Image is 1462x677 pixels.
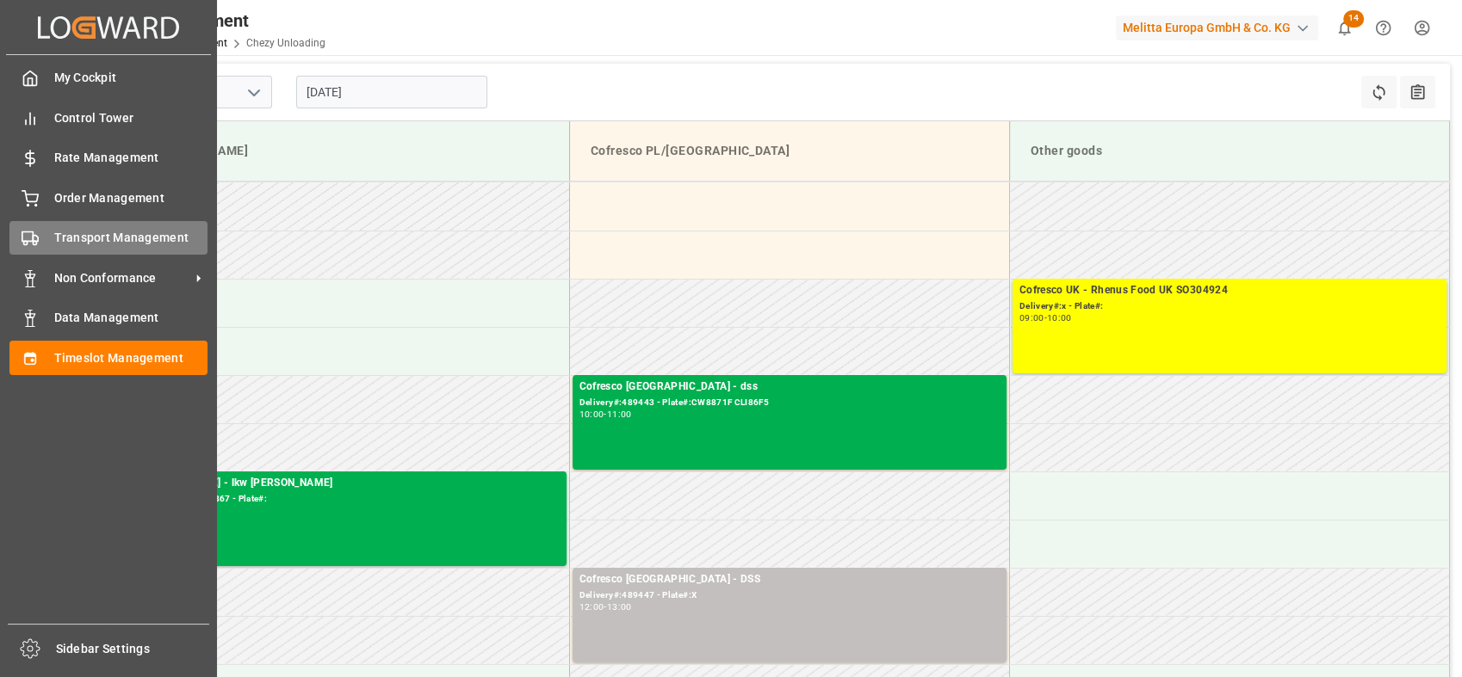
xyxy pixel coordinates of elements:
[1325,9,1364,47] button: show 14 new notifications
[579,410,604,418] div: 10:00
[54,349,208,367] span: Timeslot Management
[579,571,1000,588] div: Cofresco [GEOGRAPHIC_DATA] - DSS
[9,61,208,95] a: My Cockpit
[604,410,606,418] div: -
[1019,282,1440,299] div: Cofresco UK - Rhenus Food UK SO304924
[296,76,487,108] input: DD.MM.YYYY
[54,269,190,287] span: Non Conformance
[9,141,208,175] a: Rate Management
[139,475,560,492] div: [PERSON_NAME] - lkw [PERSON_NAME]
[54,149,208,167] span: Rate Management
[9,101,208,134] a: Control Tower
[1116,11,1325,44] button: Melitta Europa GmbH & Co. KG
[143,135,555,167] div: [PERSON_NAME]
[607,603,632,611] div: 13:00
[240,79,266,106] button: open menu
[579,588,1000,603] div: Delivery#:489447 - Plate#:X
[54,229,208,247] span: Transport Management
[1047,314,1072,322] div: 10:00
[1019,299,1440,314] div: Delivery#:x - Plate#:
[9,341,208,374] a: Timeslot Management
[579,396,1000,410] div: Delivery#:489443 - Plate#:CW8871F CLI86F5
[607,410,632,418] div: 11:00
[1044,314,1047,322] div: -
[56,640,210,658] span: Sidebar Settings
[584,135,995,167] div: Cofresco PL/[GEOGRAPHIC_DATA]
[9,301,208,335] a: Data Management
[1364,9,1403,47] button: Help Center
[1343,10,1364,28] span: 14
[139,492,560,507] div: Delivery#:400052867 - Plate#:
[54,309,208,327] span: Data Management
[54,109,208,127] span: Control Tower
[579,379,1000,396] div: Cofresco [GEOGRAPHIC_DATA] - dss
[1116,15,1318,40] div: Melitta Europa GmbH & Co. KG
[604,603,606,611] div: -
[1019,314,1044,322] div: 09:00
[9,181,208,214] a: Order Management
[579,603,604,611] div: 12:00
[54,189,208,207] span: Order Management
[54,69,208,87] span: My Cockpit
[1024,135,1435,167] div: Other goods
[9,221,208,255] a: Transport Management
